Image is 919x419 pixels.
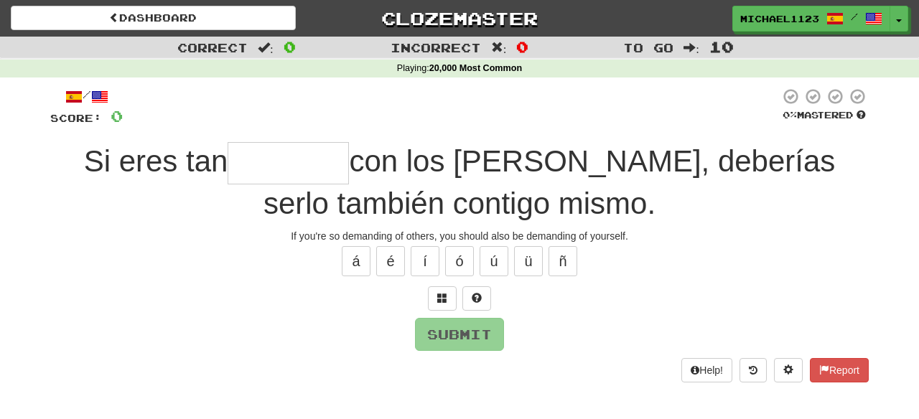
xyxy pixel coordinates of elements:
div: / [50,88,123,105]
button: Single letter hint - you only get 1 per sentence and score half the points! alt+h [462,286,491,311]
button: Submit [415,318,504,351]
span: Si eres tan [84,144,228,178]
span: / [851,11,858,22]
button: ó [445,246,474,276]
button: ú [480,246,508,276]
button: á [342,246,370,276]
button: ñ [549,246,577,276]
span: To go [623,40,673,55]
button: í [411,246,439,276]
span: 0 [516,38,528,55]
button: Report [810,358,869,382]
div: If you're so demanding of others, you should also be demanding of yourself. [50,229,869,243]
button: Help! [681,358,732,382]
a: Clozemaster [317,6,602,31]
span: : [684,42,699,54]
a: michael1123 / [732,6,890,32]
span: : [491,42,507,54]
span: Score: [50,112,102,124]
span: Incorrect [391,40,481,55]
span: con los [PERSON_NAME], deberías serlo también contigo mismo. [263,144,835,220]
strong: 20,000 Most Common [429,63,522,73]
span: 0 % [783,109,797,121]
span: 10 [709,38,734,55]
span: 0 [111,107,123,125]
button: Switch sentence to multiple choice alt+p [428,286,457,311]
div: Mastered [780,109,869,122]
span: michael1123 [740,12,819,25]
button: Round history (alt+y) [740,358,767,382]
span: : [258,42,274,54]
a: Dashboard [11,6,296,30]
span: Correct [177,40,248,55]
span: 0 [284,38,296,55]
button: é [376,246,405,276]
button: ü [514,246,543,276]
